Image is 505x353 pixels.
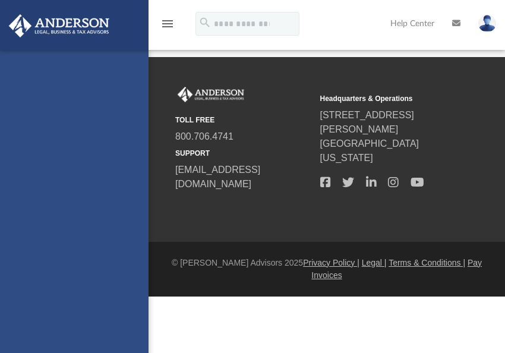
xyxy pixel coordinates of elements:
i: menu [160,17,175,31]
a: [GEOGRAPHIC_DATA][US_STATE] [320,138,419,163]
a: [EMAIL_ADDRESS][DOMAIN_NAME] [175,165,260,189]
a: Legal | [362,258,387,267]
small: SUPPORT [175,148,312,159]
img: User Pic [478,15,496,32]
img: Anderson Advisors Platinum Portal [5,14,113,37]
a: Terms & Conditions | [389,258,465,267]
small: TOLL FREE [175,115,312,125]
small: Headquarters & Operations [320,93,457,104]
img: Anderson Advisors Platinum Portal [175,87,247,102]
a: menu [160,23,175,31]
div: © [PERSON_NAME] Advisors 2025 [149,257,505,282]
a: 800.706.4741 [175,131,233,141]
a: Pay Invoices [311,258,482,280]
a: Privacy Policy | [303,258,359,267]
i: search [198,16,212,29]
a: [STREET_ADDRESS][PERSON_NAME] [320,110,414,134]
